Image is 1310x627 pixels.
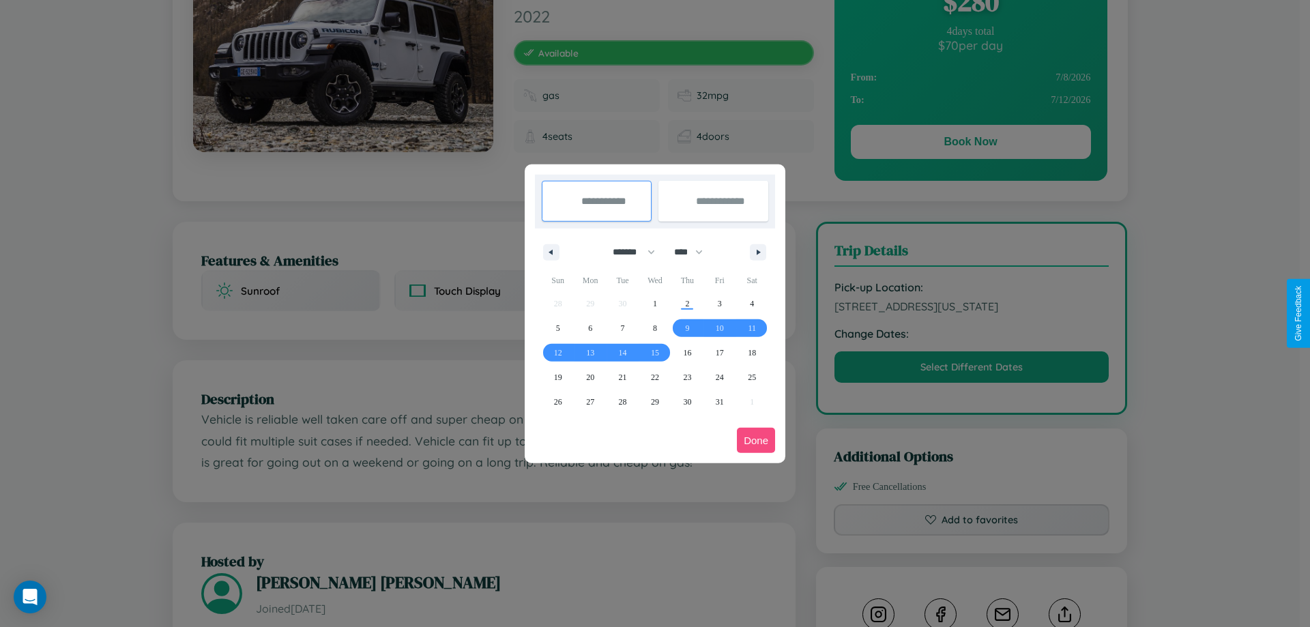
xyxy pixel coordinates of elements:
button: 30 [671,390,703,414]
span: Thu [671,269,703,291]
button: 26 [542,390,574,414]
button: 29 [639,390,671,414]
span: 28 [619,390,627,414]
span: 5 [556,316,560,340]
span: 7 [621,316,625,340]
span: 21 [619,365,627,390]
span: 16 [683,340,691,365]
span: 17 [716,340,724,365]
button: 20 [574,365,606,390]
button: 12 [542,340,574,365]
span: 26 [554,390,562,414]
span: 30 [683,390,691,414]
button: 14 [607,340,639,365]
button: 23 [671,365,703,390]
span: 25 [748,365,756,390]
span: 24 [716,365,724,390]
span: 31 [716,390,724,414]
button: 2 [671,291,703,316]
span: 10 [716,316,724,340]
button: 24 [703,365,736,390]
span: Mon [574,269,606,291]
span: 18 [748,340,756,365]
span: Fri [703,269,736,291]
span: 19 [554,365,562,390]
span: 15 [651,340,659,365]
button: 5 [542,316,574,340]
button: 21 [607,365,639,390]
button: 17 [703,340,736,365]
span: 29 [651,390,659,414]
button: 31 [703,390,736,414]
span: 20 [586,365,594,390]
button: 9 [671,316,703,340]
span: 8 [653,316,657,340]
span: 14 [619,340,627,365]
button: Done [737,428,775,453]
button: 18 [736,340,768,365]
span: 9 [685,316,689,340]
button: 4 [736,291,768,316]
button: 25 [736,365,768,390]
button: 13 [574,340,606,365]
button: 22 [639,365,671,390]
button: 8 [639,316,671,340]
span: 6 [588,316,592,340]
span: Sat [736,269,768,291]
button: 27 [574,390,606,414]
button: 10 [703,316,736,340]
span: Tue [607,269,639,291]
span: 2 [685,291,689,316]
button: 1 [639,291,671,316]
span: 1 [653,291,657,316]
span: Wed [639,269,671,291]
div: Open Intercom Messenger [14,581,46,613]
span: 12 [554,340,562,365]
button: 19 [542,365,574,390]
span: Sun [542,269,574,291]
span: 22 [651,365,659,390]
button: 16 [671,340,703,365]
button: 7 [607,316,639,340]
button: 6 [574,316,606,340]
button: 3 [703,291,736,316]
span: 13 [586,340,594,365]
button: 28 [607,390,639,414]
span: 3 [718,291,722,316]
span: 4 [750,291,754,316]
div: Give Feedback [1294,286,1303,341]
span: 11 [748,316,756,340]
span: 27 [586,390,594,414]
span: 23 [683,365,691,390]
button: 11 [736,316,768,340]
button: 15 [639,340,671,365]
